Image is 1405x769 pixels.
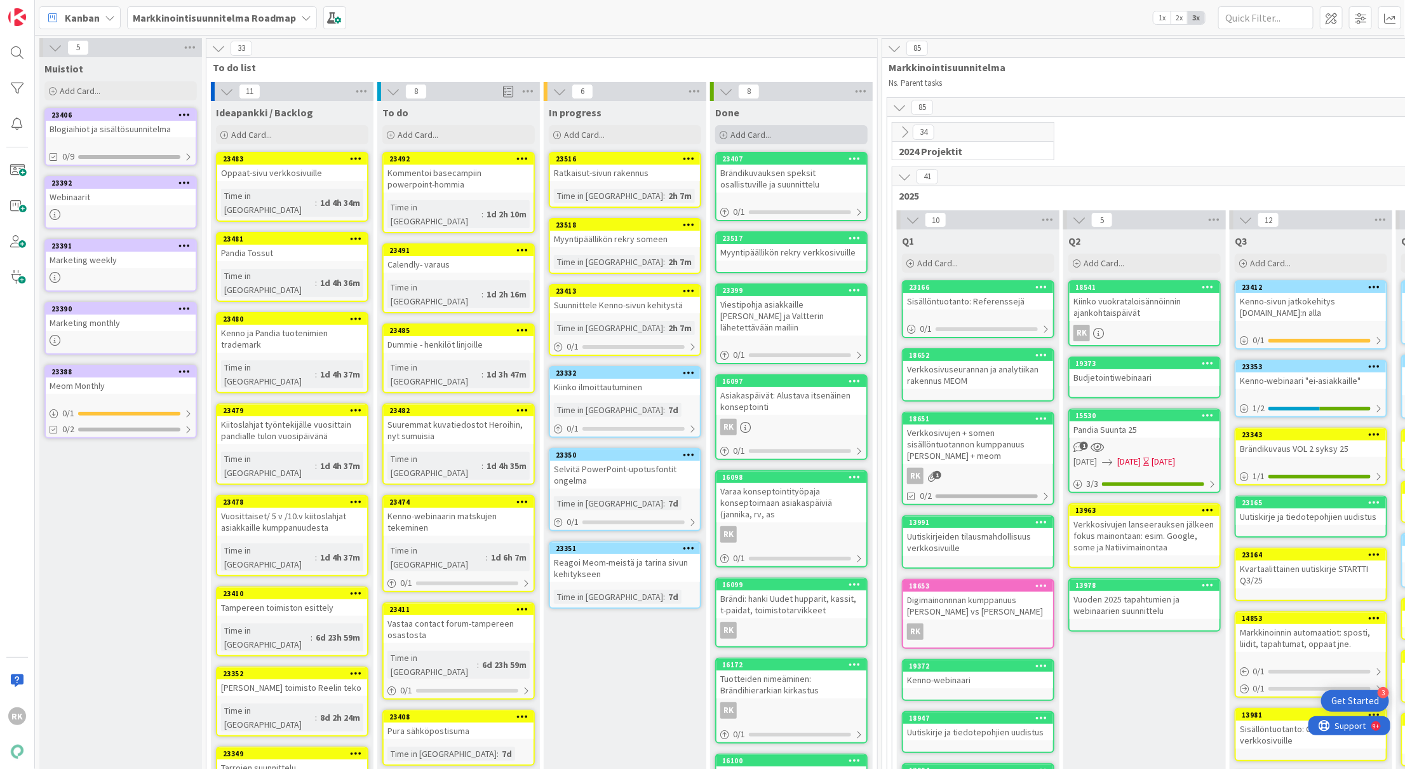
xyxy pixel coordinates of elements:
[317,367,363,381] div: 1d 4h 37m
[216,495,368,576] a: 23478Vuosittaiset/ 5 v /10.v kiitoslahjat asiakkaille kumppanuudestaTime in [GEOGRAPHIC_DATA]:1d ...
[221,269,315,297] div: Time in [GEOGRAPHIC_DATA]
[903,321,1053,337] div: 0/1
[46,121,196,137] div: Blogiaihiot ja sisältösuunnitelma
[62,423,74,436] span: 0/2
[1068,409,1221,493] a: 15530Pandia Suunta 25[DATE][DATE][DATE]3/3
[46,378,196,394] div: Meom Monthly
[1073,325,1090,341] div: RK
[716,550,866,566] div: 0/1
[550,421,700,437] div: 0/1
[387,360,481,388] div: Time in [GEOGRAPHIC_DATA]
[550,514,700,530] div: 0/1
[1117,455,1141,468] span: [DATE]
[903,468,1053,484] div: RK
[1070,282,1220,293] div: 18541
[549,448,701,531] a: 23350Selvitä PowerPoint-upotusfontit ongelmaTime in [GEOGRAPHIC_DATA]:7d0/1
[550,297,700,313] div: Suunnittele Kenno-sivun kehitystä
[46,366,196,378] div: 23388
[550,379,700,395] div: Kiinko ilmoittautuminen
[716,419,866,435] div: RK
[217,153,367,165] div: 23483
[317,276,363,290] div: 1d 4h 36m
[903,350,1053,389] div: 18652Verkkosivuseurannan ja analytiikan rakennus MEOM
[1253,402,1265,415] span: 1 / 2
[902,515,1054,569] a: 13991Uutiskirjeiden tilausmahdollisuus verkkosivuille
[223,315,367,323] div: 23480
[44,302,197,355] a: 23390Marketing monthly
[384,496,534,536] div: 23474Kenno-webinaarin matskujen tekeminen
[315,276,317,290] span: :
[317,459,363,473] div: 1d 4h 37m
[1236,561,1386,589] div: Kvartaalittainen uutiskirje STARTTI Q3/25
[389,498,534,507] div: 23474
[733,552,745,565] span: 0 / 1
[665,189,695,203] div: 2h 7m
[46,405,196,421] div: 0/1
[384,165,534,193] div: Kommentoi basecampiin powerpoint-hommia
[483,367,530,381] div: 1d 3h 47m
[44,176,197,229] a: 23392Webinaarit
[1070,282,1220,321] div: 18541Kiinko vuokrataloisännöinnin ajankohtaispäivät
[223,406,367,415] div: 23479
[550,554,700,582] div: Reagoi Meom-meistä ja tarina sivun kehitykseen
[554,403,663,417] div: Time in [GEOGRAPHIC_DATA]
[221,452,315,480] div: Time in [GEOGRAPHIC_DATA]
[382,323,535,393] a: 23485Dummie - henkilöt linjoilleTime in [GEOGRAPHIC_DATA]:1d 3h 47m
[550,543,700,582] div: 23351Reagoi Meom-meistä ja tarina sivun kehitykseen
[1236,440,1386,457] div: Brändikuvaus VOL 2 syksy 25
[903,517,1053,528] div: 13991
[1242,362,1386,371] div: 23353
[663,403,665,417] span: :
[1070,358,1220,369] div: 19373
[722,377,866,386] div: 16097
[1236,429,1386,457] div: 23343Brändikuvaus VOL 2 syksy 25
[1070,505,1220,555] div: 13963Verkkosivujen lanseerauksen jälkeen fokus mainontaan: esim. Google, some ja Natiivimainontaa
[60,85,100,97] span: Add Card...
[1070,421,1220,438] div: Pandia Suunta 25
[715,231,868,273] a: 23517Myyntipäällikön rekry verkkosivuille
[1218,6,1314,29] input: Quick Filter...
[315,459,317,473] span: :
[223,498,367,507] div: 23478
[549,152,701,208] a: 23516Ratkaisut-sivun rakennusTime in [GEOGRAPHIC_DATA]:2h 7m
[716,387,866,415] div: Asiakaspäivät: Alustava itsenäinen konseptointi
[384,153,534,193] div: 23492Kommentoi basecampiin powerpoint-hommia
[221,360,315,388] div: Time in [GEOGRAPHIC_DATA]
[1070,476,1220,492] div: 3/3
[549,541,701,609] a: 23351Reagoi Meom-meistä ja tarina sivun kehitykseenTime in [GEOGRAPHIC_DATA]:7d
[1152,455,1175,468] div: [DATE]
[46,303,196,331] div: 23390Marketing monthly
[64,5,71,15] div: 9+
[389,154,534,163] div: 23492
[733,348,745,362] span: 0 / 1
[733,205,745,219] span: 0 / 1
[550,449,700,461] div: 23350
[716,443,866,459] div: 0/1
[1070,410,1220,438] div: 15530Pandia Suunta 25
[1075,506,1220,515] div: 13963
[384,508,534,536] div: Kenno-webinaarin matskujen tekeminen
[1070,505,1220,516] div: 13963
[556,221,700,229] div: 23518
[382,495,535,592] a: 23474Kenno-webinaarin matskujen tekeminenTime in [GEOGRAPHIC_DATA]:1d 6h 7m0/1
[917,257,958,269] span: Add Card...
[44,108,197,166] a: 23406Blogiaihiot ja sisältösuunnitelma0/9
[46,177,196,189] div: 23392
[1070,293,1220,321] div: Kiinko vuokrataloisännöinnin ajankohtaispäivät
[1236,549,1386,561] div: 23164
[46,109,196,137] div: 23406Blogiaihiot ja sisältösuunnitelma
[1068,503,1221,568] a: 13963Verkkosivujen lanseerauksen jälkeen fokus mainontaan: esim. Google, some ja Natiivimainontaa
[62,150,74,163] span: 0/9
[550,543,700,554] div: 23351
[384,405,534,444] div: 23482Suuremmat kuvatiedostot Heroihin, nyt sumuisia
[554,189,663,203] div: Time in [GEOGRAPHIC_DATA]
[387,280,481,308] div: Time in [GEOGRAPHIC_DATA]
[389,326,534,335] div: 23485
[384,405,534,416] div: 23482
[1235,496,1387,538] a: 23165Uutiskirje ja tiedotepohjien uudistus
[217,153,367,181] div: 23483Oppaat-sivu verkkosivuille
[716,376,866,387] div: 16097
[567,515,579,529] span: 0 / 1
[554,496,663,510] div: Time in [GEOGRAPHIC_DATA]
[1086,477,1098,491] span: 3 / 3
